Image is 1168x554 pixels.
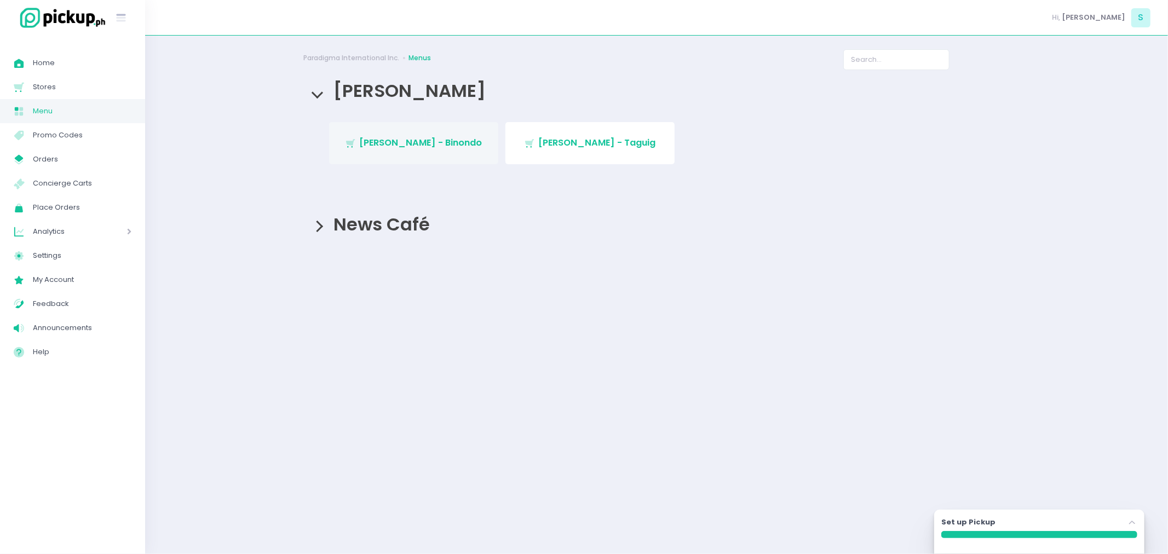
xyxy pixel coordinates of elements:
span: Promo Codes [33,128,131,142]
span: Feedback [33,297,131,311]
img: logo [14,6,107,30]
span: Announcements [33,321,131,335]
div: News Café [303,204,1010,245]
a: Menus [408,53,431,63]
a: [PERSON_NAME] - Binondo [329,122,498,164]
span: Hi, [1052,12,1061,23]
span: Settings [33,249,131,263]
span: [PERSON_NAME] - Binondo [359,136,482,149]
span: Orders [33,152,131,166]
span: Concierge Carts [33,176,131,191]
a: [PERSON_NAME] - Taguig [505,122,675,164]
span: [PERSON_NAME] [328,78,486,103]
label: Set up Pickup [941,517,996,528]
span: [PERSON_NAME] [1062,12,1126,23]
div: [PERSON_NAME] [303,70,1010,111]
div: [PERSON_NAME] [303,111,1010,193]
span: Analytics [33,224,96,239]
span: Stores [33,80,131,94]
span: Place Orders [33,200,131,215]
span: S [1131,8,1150,27]
span: News Café [328,212,430,236]
span: Home [33,56,131,70]
span: [PERSON_NAME] - Taguig [538,136,655,149]
span: Help [33,345,131,359]
span: Menu [33,104,131,118]
span: My Account [33,273,131,287]
a: Paradigma International Inc. [303,53,399,63]
input: Search... [843,49,950,70]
